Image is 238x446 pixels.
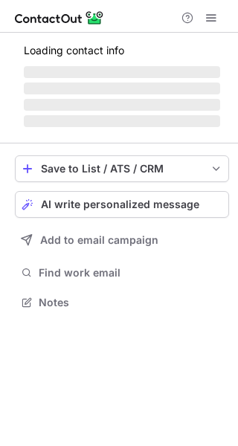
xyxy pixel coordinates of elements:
button: Notes [15,292,229,313]
span: ‌ [24,83,220,94]
button: Add to email campaign [15,227,229,253]
p: Loading contact info [24,45,220,56]
span: ‌ [24,115,220,127]
button: save-profile-one-click [15,155,229,182]
span: Find work email [39,266,223,279]
img: ContactOut v5.3.10 [15,9,104,27]
div: Save to List / ATS / CRM [41,163,203,175]
span: Notes [39,296,223,309]
span: Add to email campaign [40,234,158,246]
span: ‌ [24,66,220,78]
span: AI write personalized message [41,198,199,210]
button: Find work email [15,262,229,283]
button: AI write personalized message [15,191,229,218]
span: ‌ [24,99,220,111]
